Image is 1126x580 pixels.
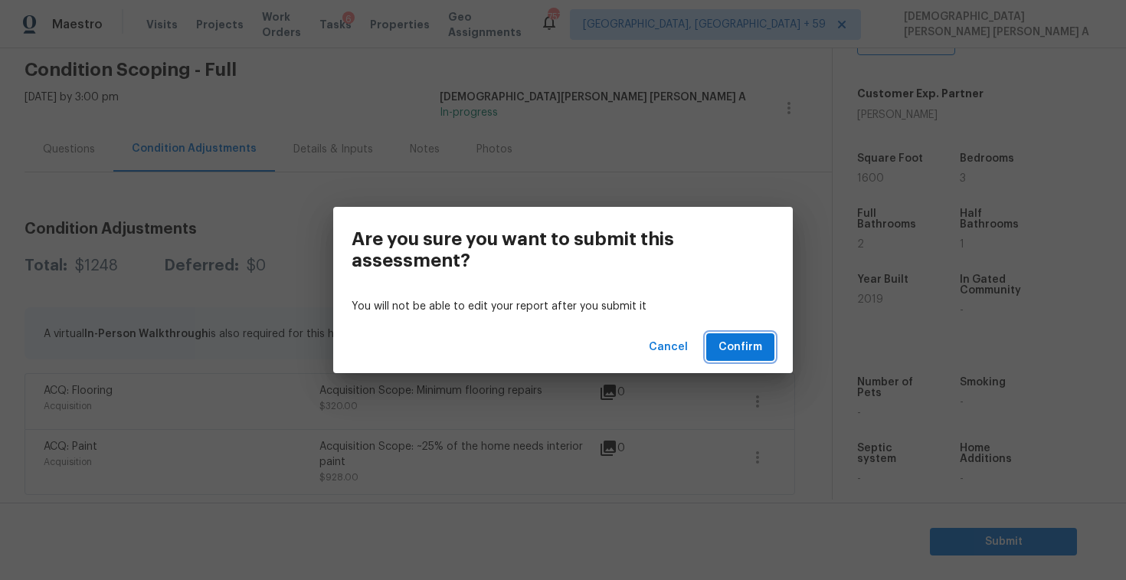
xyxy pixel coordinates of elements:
button: Cancel [643,333,694,362]
span: Cancel [649,338,688,357]
span: Confirm [718,338,762,357]
h3: Are you sure you want to submit this assessment? [352,228,705,271]
p: You will not be able to edit your report after you submit it [352,299,774,315]
button: Confirm [706,333,774,362]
